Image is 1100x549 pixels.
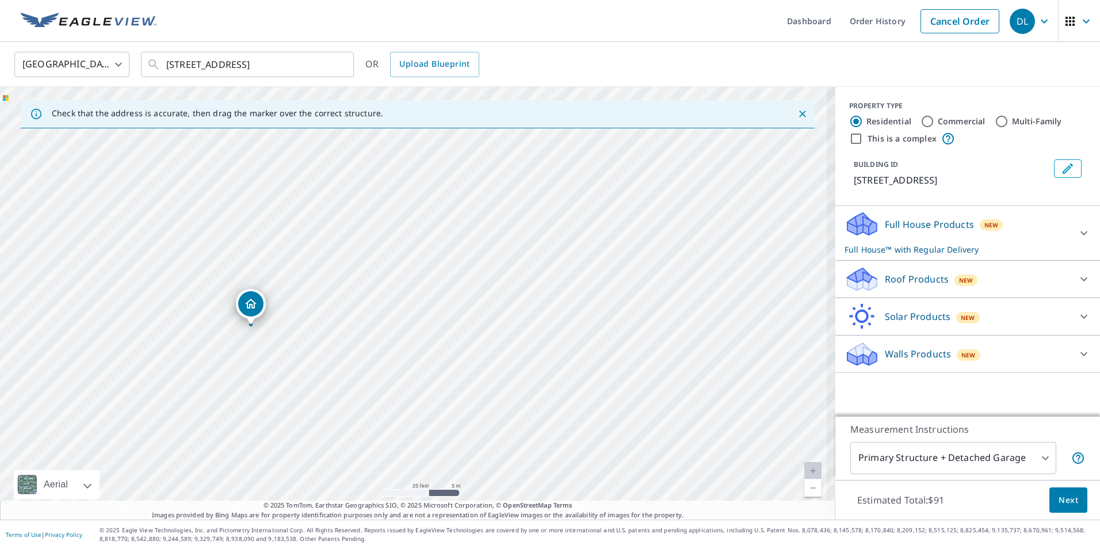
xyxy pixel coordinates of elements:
[14,48,129,81] div: [GEOGRAPHIC_DATA]
[6,531,82,538] p: |
[166,48,330,81] input: Search by address or latitude-longitude
[938,116,986,127] label: Commercial
[885,347,951,361] p: Walls Products
[804,462,822,479] a: Current Level 20, Zoom In Disabled
[1012,116,1062,127] label: Multi-Family
[845,340,1091,368] div: Walls ProductsNew
[961,350,976,360] span: New
[866,116,911,127] label: Residential
[804,479,822,497] a: Current Level 20, Zoom Out
[885,310,950,323] p: Solar Products
[959,276,973,285] span: New
[845,243,1070,256] p: Full House™ with Regular Delivery
[553,501,572,509] a: Terms
[45,531,82,539] a: Privacy Policy
[921,9,999,33] a: Cancel Order
[365,52,479,77] div: OR
[848,487,953,513] p: Estimated Total: $91
[984,220,999,230] span: New
[52,108,383,119] p: Check that the address is accurate, then drag the marker over the correct structure.
[845,211,1091,256] div: Full House ProductsNewFull House™ with Regular Delivery
[263,501,572,510] span: © 2025 TomTom, Earthstar Geographics SIO, © 2025 Microsoft Corporation, ©
[854,159,898,169] p: BUILDING ID
[1010,9,1035,34] div: DL
[1059,493,1078,508] span: Next
[868,133,937,144] label: This is a complex
[961,313,975,322] span: New
[885,218,974,231] p: Full House Products
[1054,159,1082,178] button: Edit building 1
[885,272,949,286] p: Roof Products
[40,470,71,499] div: Aerial
[854,173,1049,187] p: [STREET_ADDRESS]
[849,101,1086,111] div: PROPERTY TYPE
[795,106,810,121] button: Close
[503,501,551,509] a: OpenStreetMap
[14,470,100,499] div: Aerial
[399,57,469,71] span: Upload Blueprint
[1071,451,1085,465] span: Your report will include the primary structure and a detached garage if one exists.
[850,422,1085,436] p: Measurement Instructions
[850,442,1056,474] div: Primary Structure + Detached Garage
[390,52,479,77] a: Upload Blueprint
[845,303,1091,330] div: Solar ProductsNew
[21,13,156,30] img: EV Logo
[1049,487,1087,513] button: Next
[236,289,266,325] div: Dropped pin, building 1, Residential property, 21 NOLANFIELD WAY NW CALGARY AB T3R0M9
[845,265,1091,293] div: Roof ProductsNew
[100,526,1094,543] p: © 2025 Eagle View Technologies, Inc. and Pictometry International Corp. All Rights Reserved. Repo...
[6,531,41,539] a: Terms of Use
